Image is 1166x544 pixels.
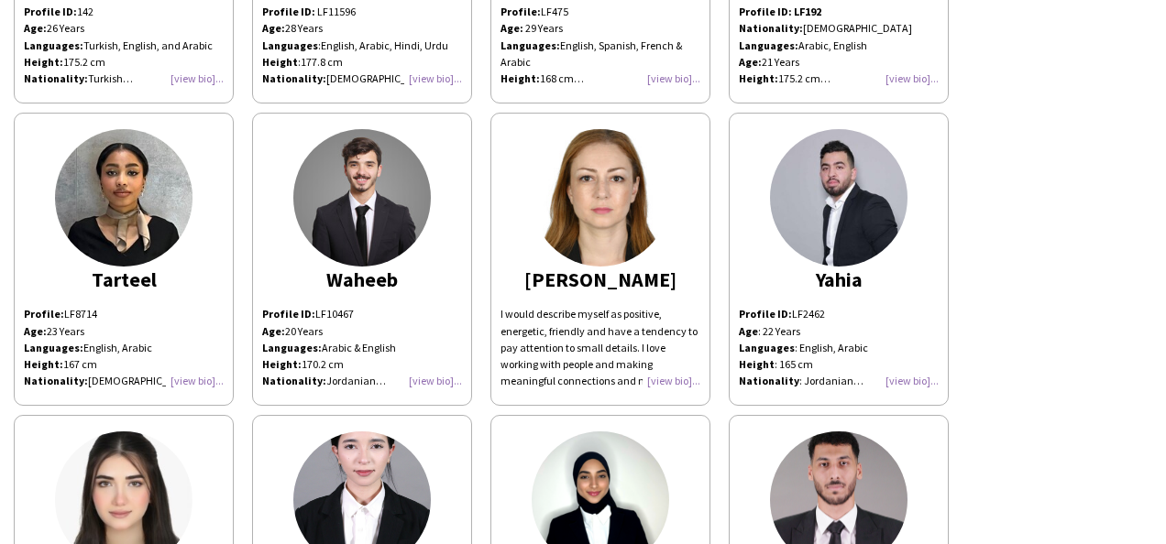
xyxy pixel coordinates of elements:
[739,5,821,18] strong: Profile ID: LF192
[24,38,83,52] strong: Languages:
[262,306,462,322] p: LF10467
[24,4,224,20] p: 142
[500,21,523,35] b: Age:
[500,38,700,88] p: English, Spanish, French & Arabic 168 cm
[262,55,301,69] span: :
[770,129,907,267] img: thumb-661fd49f139b2.jpeg
[739,340,939,373] p: : English, Arabic : 165 cm
[739,373,939,389] p: : Jordanian
[262,307,315,321] strong: Profile ID:
[739,374,799,387] b: Nationality
[262,71,326,85] b: :
[532,129,669,267] img: thumb-685ff09a6c432.jpg
[262,71,323,85] span: Nationality
[739,71,778,85] strong: Height:
[262,55,298,69] b: Height
[525,21,563,35] span: 29 Years
[500,271,700,288] div: [PERSON_NAME]
[262,21,285,35] b: Age:
[24,357,63,371] strong: Height:
[24,307,64,321] strong: Profile:
[739,271,939,288] div: Yahia
[739,357,775,371] strong: Height
[262,323,462,390] p: 20 Years Arabic & English 170.2 cm Jordanian
[739,21,803,35] strong: Nationality:
[24,21,47,35] strong: Age:
[24,271,224,288] div: Tarteel
[326,71,445,85] span: [DEMOGRAPHIC_DATA]
[24,324,47,338] b: Age:
[739,324,758,338] b: Age
[47,324,84,338] span: 23 Years
[24,55,63,69] strong: Height:
[262,54,462,71] div: 177.8 cm
[24,20,224,87] p: 26 Years Turkish, English, and Arabic 175.2 cm Turkish
[262,5,315,18] span: Profile ID:
[262,324,285,338] strong: Age:
[262,357,302,371] strong: Height:
[500,71,540,85] strong: Height:
[262,38,321,52] span: :
[24,340,224,373] p: English, Arabic 167 cm
[24,5,77,18] strong: Profile ID:
[24,306,224,322] p: LF8714
[500,5,541,18] strong: Profile:
[262,341,322,354] strong: Languages:
[262,38,462,54] div: English, Arabic, Hindi, Urdu
[24,341,83,354] strong: Languages:
[88,374,207,387] span: [DEMOGRAPHIC_DATA]
[262,271,462,288] div: Waheeb
[500,306,700,389] div: I would describe myself as positive, energetic, friendly and have a tendency to pay attention to ...
[739,38,798,52] strong: Languages:
[262,374,326,387] strong: Nationality:
[739,307,792,321] strong: Profile ID:
[55,129,192,267] img: thumb-666036be518cb.jpeg
[758,324,800,338] span: : 22 Years
[739,306,939,322] p: LF2462
[500,38,560,52] strong: Languages:
[24,374,88,387] b: Nationality:
[739,20,939,87] p: [DEMOGRAPHIC_DATA] Arabic, English 21 Years 175.2 cm
[293,129,431,267] img: thumb-657eed9fb6885.jpeg
[500,4,700,20] p: LF475
[262,20,462,37] div: 28 Years
[739,341,795,354] strong: Languages
[739,55,762,69] strong: Age:
[24,71,88,85] strong: Nationality:
[262,4,462,20] div: LF11596
[262,38,318,52] b: Languages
